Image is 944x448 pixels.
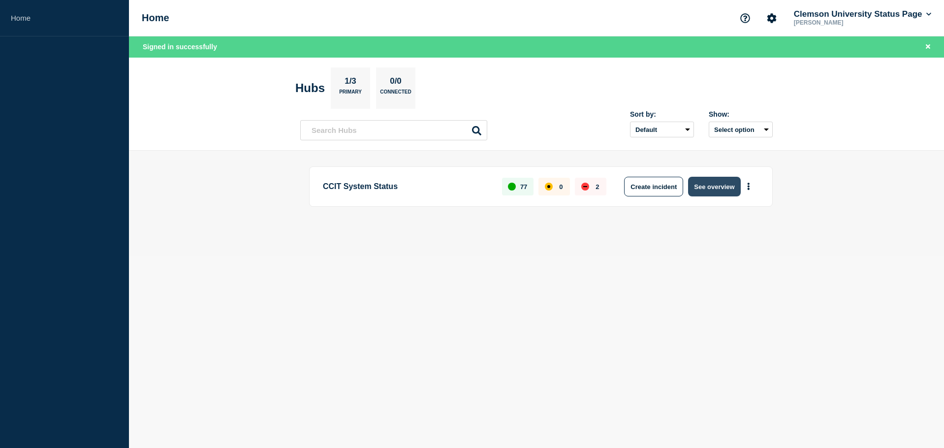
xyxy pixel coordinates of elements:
div: down [581,183,589,191]
p: CCIT System Status [323,177,491,196]
h2: Hubs [295,81,325,95]
button: Clemson University Status Page [792,9,933,19]
p: Primary [339,89,362,99]
button: Create incident [624,177,683,196]
input: Search Hubs [300,120,487,140]
h1: Home [142,12,169,24]
button: Close banner [922,41,934,53]
button: Select option [709,122,773,137]
button: Account settings [761,8,782,29]
button: More actions [742,178,755,196]
div: Show: [709,110,773,118]
p: 0/0 [386,76,406,89]
div: up [508,183,516,191]
button: Support [735,8,755,29]
button: See overview [688,177,740,196]
p: Connected [380,89,411,99]
div: affected [545,183,553,191]
span: Signed in successfully [143,43,217,51]
p: 0 [559,183,563,191]
p: 77 [520,183,527,191]
div: Sort by: [630,110,694,118]
p: 1/3 [341,76,360,89]
p: 2 [596,183,599,191]
p: [PERSON_NAME] [792,19,894,26]
select: Sort by [630,122,694,137]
